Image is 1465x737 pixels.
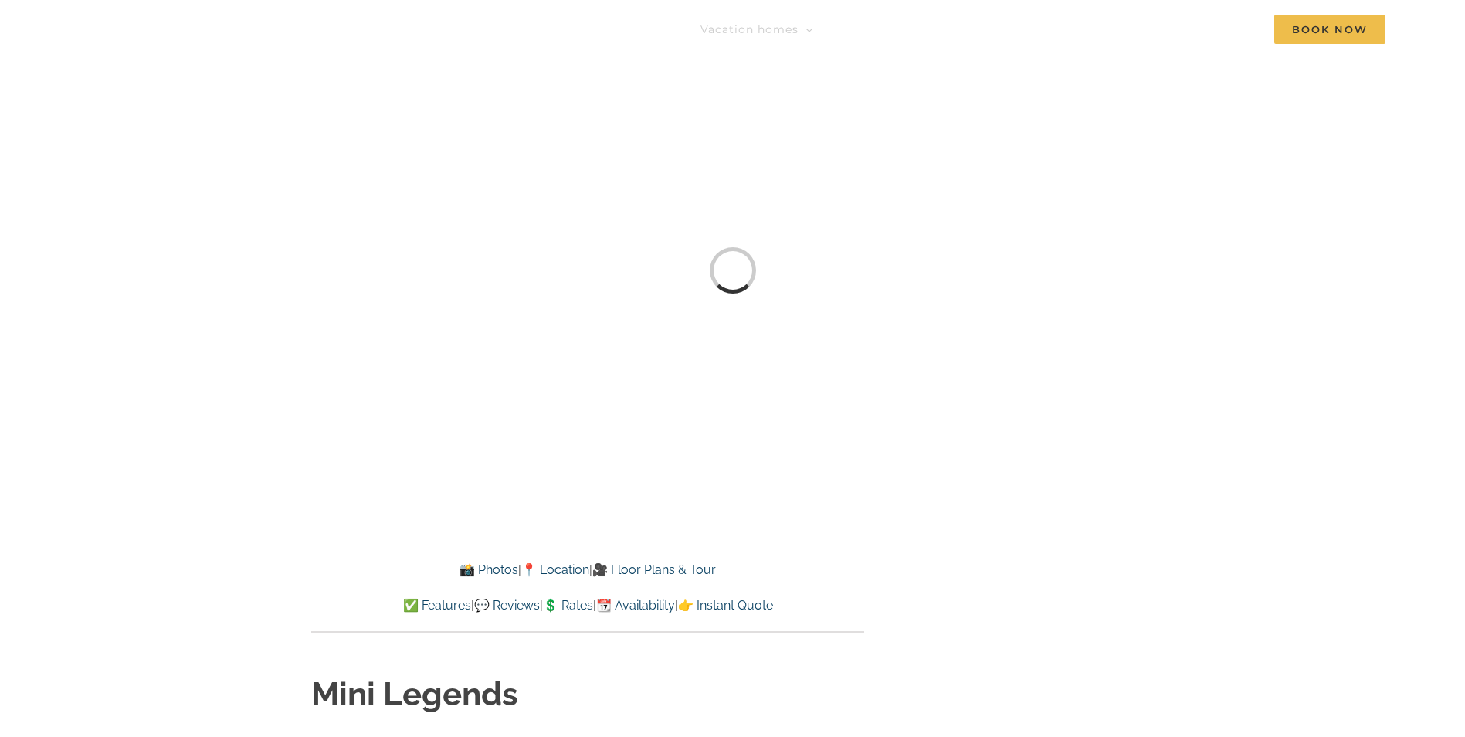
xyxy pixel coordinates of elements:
[700,14,813,45] a: Vacation homes
[592,562,716,577] a: 🎥 Floor Plans & Tour
[1104,14,1156,45] a: About
[975,14,1070,45] a: Deals & More
[460,562,518,577] a: 📸 Photos
[311,596,864,616] p: | | | |
[678,598,773,613] a: 👉 Instant Quote
[80,18,341,53] img: Branson Family Retreats Logo
[848,14,940,45] a: Things to do
[403,598,471,613] a: ✅ Features
[1191,24,1239,35] span: Contact
[700,14,1385,45] nav: Main Menu
[848,24,925,35] span: Things to do
[543,598,593,613] a: 💲 Rates
[596,598,675,613] a: 📆 Availability
[311,672,864,718] h1: Mini Legends
[700,24,799,35] span: Vacation homes
[975,24,1055,35] span: Deals & More
[311,560,864,580] p: | |
[702,240,762,301] div: Loading...
[1191,14,1239,45] a: Contact
[474,598,540,613] a: 💬 Reviews
[1104,24,1141,35] span: About
[521,562,589,577] a: 📍 Location
[1274,15,1385,44] span: Book Now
